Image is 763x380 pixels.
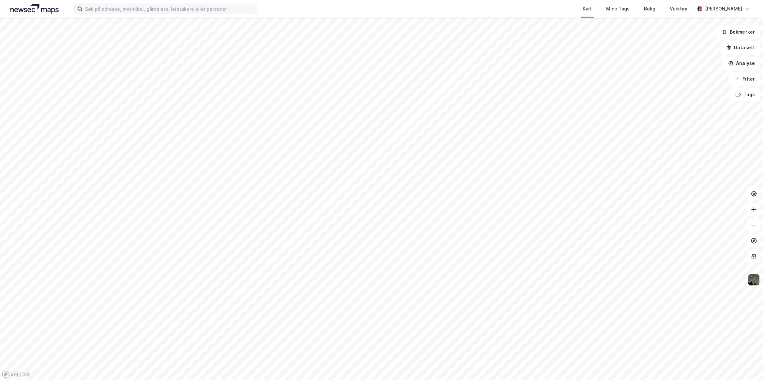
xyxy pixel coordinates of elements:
a: Mapbox homepage [2,371,31,378]
button: Tags [730,88,760,101]
button: Analyse [723,57,760,70]
div: Verktøy [670,5,687,13]
iframe: Chat Widget [730,349,763,380]
div: Kart [583,5,592,13]
img: 9k= [748,274,760,286]
div: Mine Tags [606,5,630,13]
img: logo.a4113a55bc3d86da70a041830d287a7e.svg [10,4,59,14]
input: Søk på adresse, matrikkel, gårdeiere, leietakere eller personer [82,4,257,14]
div: [PERSON_NAME] [705,5,742,13]
div: Bolig [644,5,655,13]
button: Datasett [721,41,760,54]
div: Kontrollprogram for chat [730,349,763,380]
button: Bokmerker [716,25,760,38]
button: Filter [729,72,760,85]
